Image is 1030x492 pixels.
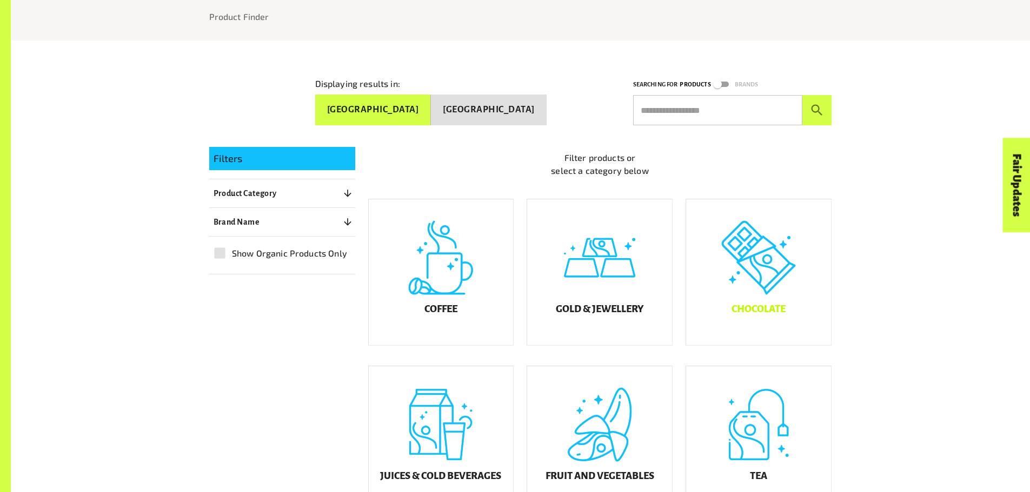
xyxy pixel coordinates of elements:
h5: Fruit and Vegetables [546,470,654,481]
button: Brand Name [209,212,355,232]
p: Products [680,79,710,90]
h5: Gold & Jewellery [556,304,643,314]
h5: Juices & Cold Beverages [380,470,501,481]
h5: Chocolate [732,304,786,314]
p: Searching for [633,79,678,90]
a: Chocolate [686,199,832,346]
h5: Tea [750,470,767,481]
nav: breadcrumb [209,10,832,23]
p: Displaying results in: [315,77,400,90]
p: Brand Name [214,215,260,228]
p: Product Category [214,187,277,200]
a: Product Finder [209,11,269,22]
button: [GEOGRAPHIC_DATA] [315,95,431,125]
p: Filters [214,151,351,166]
button: [GEOGRAPHIC_DATA] [431,95,547,125]
a: Coffee [368,199,514,346]
p: Brands [735,79,759,90]
a: Gold & Jewellery [527,199,673,346]
h5: Coffee [424,304,457,314]
button: Product Category [209,184,355,203]
span: Show Organic Products Only [232,247,347,260]
p: Filter products or select a category below [368,151,832,177]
